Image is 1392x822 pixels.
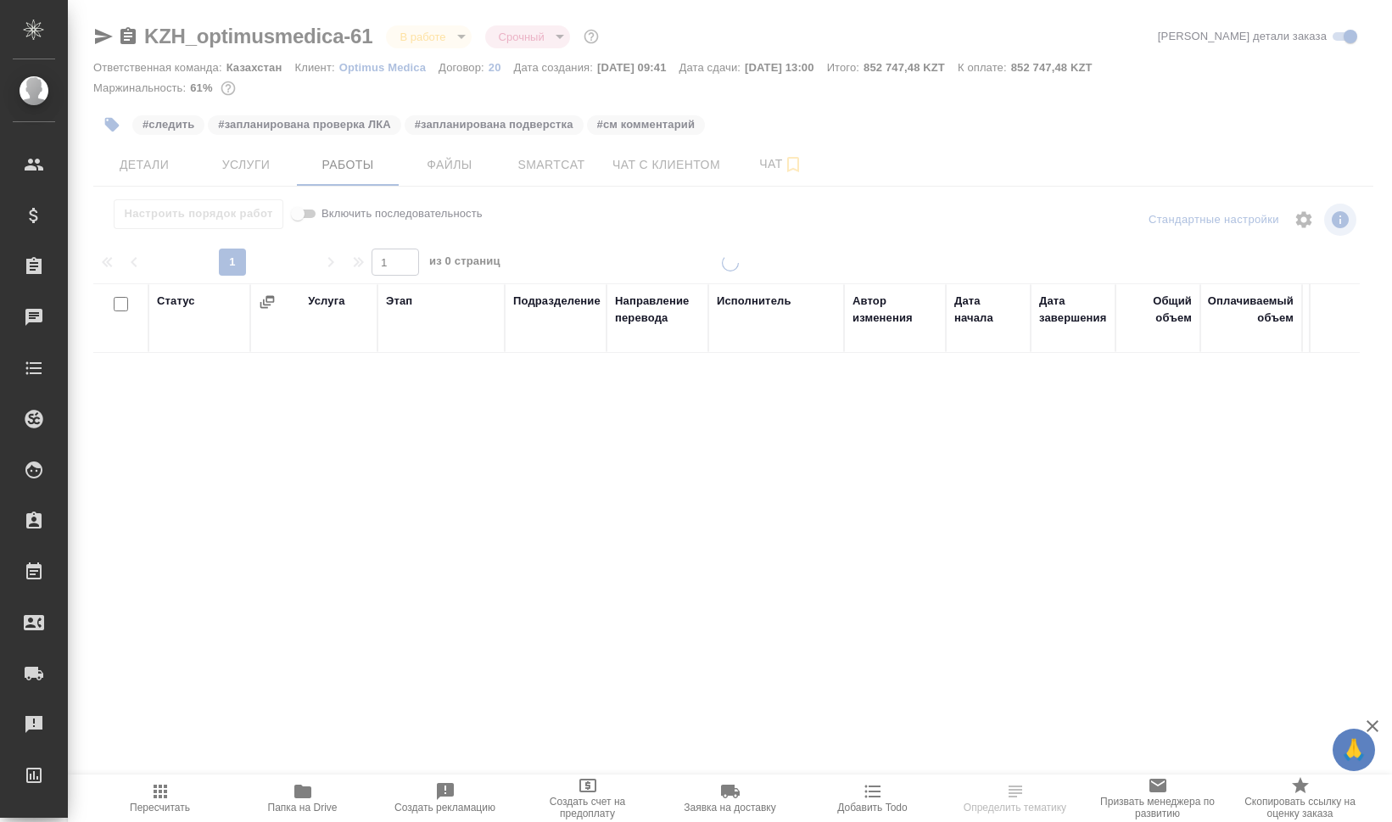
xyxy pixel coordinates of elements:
div: Дата начала [954,293,1022,327]
div: Услуга [308,293,344,310]
div: Оплачиваемый объем [1208,293,1294,327]
div: Направление перевода [615,293,700,327]
div: Автор изменения [853,293,937,327]
div: Этап [386,293,412,310]
button: Сгруппировать [259,294,276,310]
div: Статус [157,293,195,310]
button: 🙏 [1333,729,1375,771]
span: 🙏 [1339,732,1368,768]
div: Исполнитель [717,293,791,310]
div: Подразделение [513,293,601,310]
div: Дата завершения [1039,293,1107,327]
div: Общий объем [1124,293,1192,327]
